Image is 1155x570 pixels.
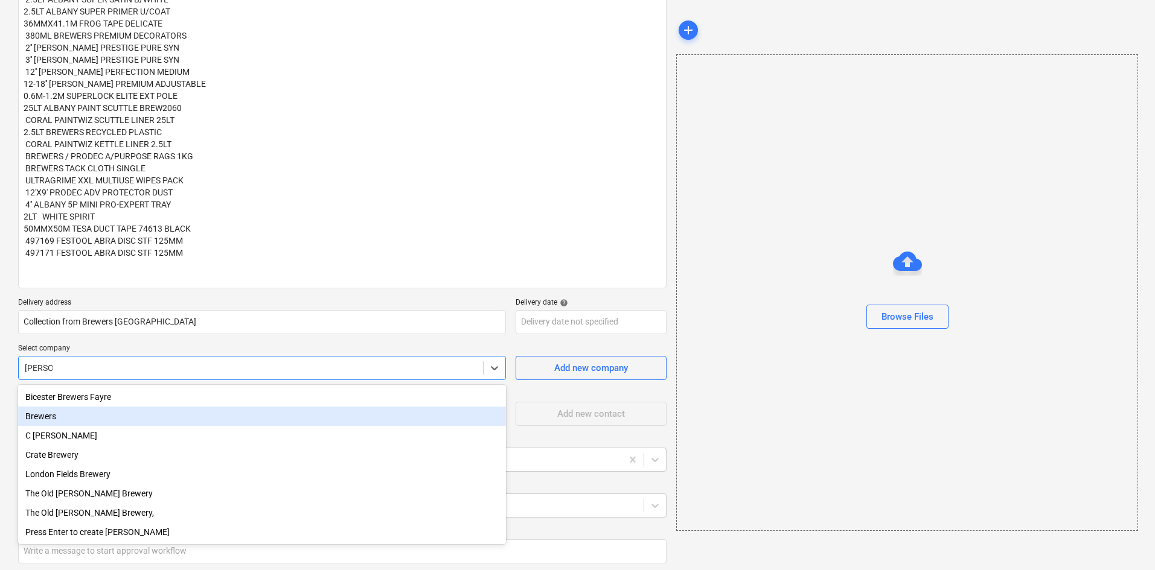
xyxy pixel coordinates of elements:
[18,426,506,445] div: C Brewer
[18,484,506,503] div: The Old Truman Brewery
[18,387,506,407] div: Bicester Brewers Fayre
[18,503,506,522] div: The Old [PERSON_NAME] Brewery,
[18,539,667,563] input: Write a message to start approval workflow
[881,309,933,325] div: Browse Files
[18,298,506,310] p: Delivery address
[681,23,696,37] span: add
[557,299,568,307] span: help
[18,310,506,334] input: Delivery address
[18,484,506,503] div: The Old [PERSON_NAME] Brewery
[516,298,667,308] div: Delivery date
[18,445,506,464] div: Crate Brewery
[516,356,667,380] button: Add new company
[18,503,506,522] div: The Old Truman Brewery,
[18,407,506,426] div: Brewers
[516,310,667,334] input: Delivery date not specified
[18,464,506,484] div: London Fields Brewery
[18,426,506,445] div: C [PERSON_NAME]
[1095,512,1155,570] iframe: Chat Widget
[18,344,506,356] p: Select company
[866,305,949,329] button: Browse Files
[18,522,506,542] div: Press Enter to create brewer
[18,522,506,542] div: Press Enter to create [PERSON_NAME]
[676,54,1138,531] div: Browse Files
[554,360,628,376] div: Add new company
